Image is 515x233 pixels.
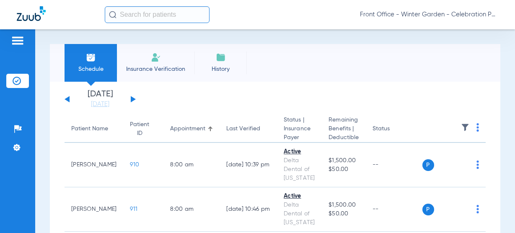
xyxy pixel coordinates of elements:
[65,143,123,187] td: [PERSON_NAME]
[123,65,188,73] span: Insurance Verification
[322,116,365,143] th: Remaining Benefits |
[284,148,315,156] div: Active
[284,124,315,142] span: Insurance Payer
[163,143,220,187] td: 8:00 AM
[476,123,479,132] img: group-dot-blue.svg
[75,100,125,109] a: [DATE]
[201,65,241,73] span: History
[71,124,108,133] div: Patient Name
[277,116,322,143] th: Status |
[366,116,422,143] th: Status
[65,187,123,232] td: [PERSON_NAME]
[422,204,434,215] span: P
[220,143,277,187] td: [DATE] 10:39 PM
[11,36,24,46] img: hamburger-icon
[284,201,315,227] div: Delta Dental of [US_STATE]
[284,192,315,201] div: Active
[75,90,125,109] li: [DATE]
[366,187,422,232] td: --
[109,11,116,18] img: Search Icon
[130,162,139,168] span: 910
[220,187,277,232] td: [DATE] 10:46 PM
[130,120,157,138] div: Patient ID
[329,165,359,174] span: $50.00
[170,124,205,133] div: Appointment
[105,6,210,23] input: Search for patients
[329,156,359,165] span: $1,500.00
[360,10,498,19] span: Front Office - Winter Garden - Celebration Pediatric Dentistry
[170,124,213,133] div: Appointment
[216,52,226,62] img: History
[163,187,220,232] td: 8:00 AM
[71,65,111,73] span: Schedule
[473,193,515,233] iframe: Chat Widget
[71,124,116,133] div: Patient Name
[151,52,161,62] img: Manual Insurance Verification
[366,143,422,187] td: --
[329,201,359,210] span: $1,500.00
[422,159,434,171] span: P
[226,124,260,133] div: Last Verified
[329,210,359,218] span: $50.00
[226,124,270,133] div: Last Verified
[476,161,479,169] img: group-dot-blue.svg
[284,156,315,183] div: Delta Dental of [US_STATE]
[130,120,149,138] div: Patient ID
[130,206,137,212] span: 911
[17,6,46,21] img: Zuub Logo
[329,133,359,142] span: Deductible
[86,52,96,62] img: Schedule
[461,123,469,132] img: filter.svg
